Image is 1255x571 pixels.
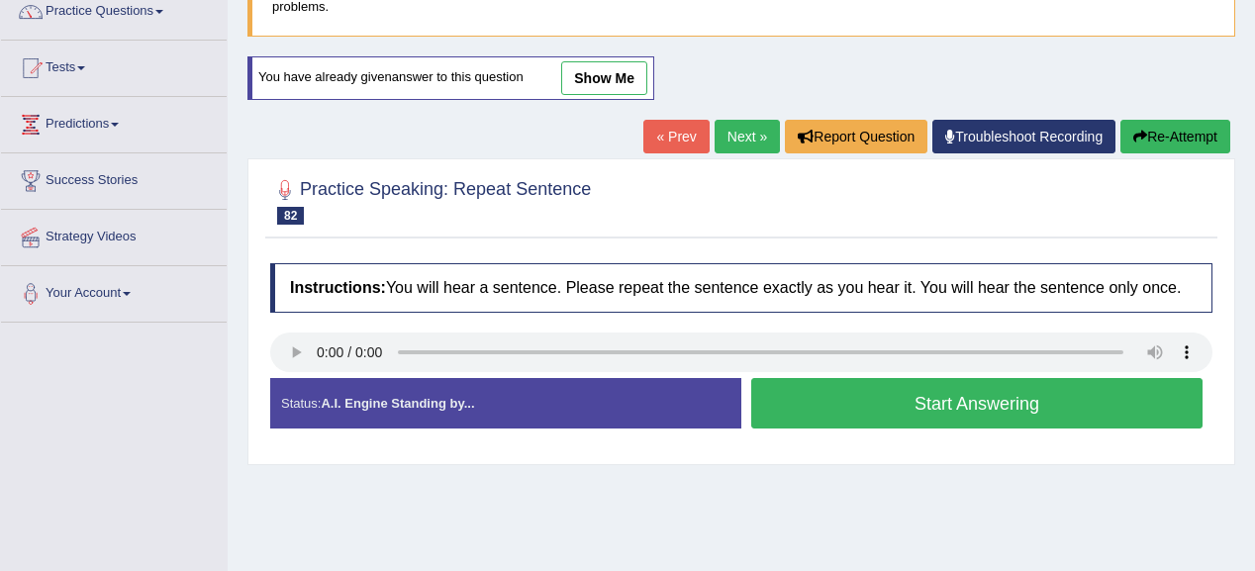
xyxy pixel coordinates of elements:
button: Report Question [785,120,927,153]
button: Start Answering [751,378,1203,428]
a: Your Account [1,266,227,316]
a: Success Stories [1,153,227,203]
div: Status: [270,378,741,428]
span: 82 [277,207,304,225]
a: Troubleshoot Recording [932,120,1115,153]
h2: Practice Speaking: Repeat Sentence [270,175,591,225]
a: Predictions [1,97,227,146]
strong: A.I. Engine Standing by... [321,396,474,411]
a: Tests [1,41,227,90]
div: You have already given answer to this question [247,56,654,100]
a: show me [561,61,647,95]
a: « Prev [643,120,709,153]
h4: You will hear a sentence. Please repeat the sentence exactly as you hear it. You will hear the se... [270,263,1212,313]
b: Instructions: [290,279,386,296]
a: Strategy Videos [1,210,227,259]
button: Re-Attempt [1120,120,1230,153]
a: Next » [715,120,780,153]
